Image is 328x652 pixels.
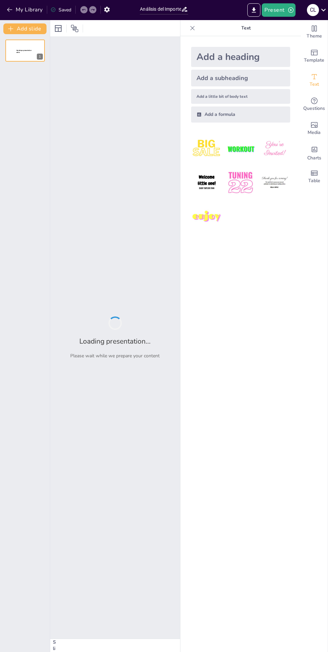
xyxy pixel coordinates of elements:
img: 6.jpeg [259,167,290,198]
img: 2.jpeg [225,133,256,164]
span: Charts [307,154,321,162]
div: 1 [5,40,45,62]
button: My Library [5,4,46,15]
div: Add ready made slides [301,44,328,68]
img: 5.jpeg [225,167,256,198]
p: Please wait while we prepare your content [71,353,160,359]
div: Layout [53,23,64,34]
div: Add a subheading [191,70,290,86]
input: Insert title [140,4,181,14]
button: Export to PowerPoint [247,3,260,17]
button: Present [262,3,295,17]
button: Add slide [3,23,47,34]
div: 1 [37,54,43,60]
img: 3.jpeg [259,133,290,164]
img: 1.jpeg [191,133,222,164]
span: Sendsteps presentation editor [16,50,31,53]
span: Template [304,57,325,64]
div: Add images, graphics, shapes or video [301,117,328,141]
span: Position [71,24,79,32]
div: Get real-time input from your audience [301,92,328,117]
p: Text [198,20,294,36]
div: Saved [51,7,71,13]
span: Table [308,177,320,185]
div: Add a little bit of body text [191,89,290,104]
div: Add charts and graphs [301,141,328,165]
div: C L [307,4,319,16]
div: Add a formula [191,106,290,123]
button: C L [307,3,319,17]
h2: Loading presentation... [80,337,151,346]
div: Add a table [301,165,328,189]
span: Media [308,129,321,136]
div: Add text boxes [301,68,328,92]
div: Add a heading [191,47,290,67]
img: 4.jpeg [191,167,222,198]
span: Questions [304,105,325,112]
span: Theme [307,32,322,40]
img: 7.jpeg [191,201,222,232]
span: Text [310,81,319,88]
div: Change the overall theme [301,20,328,44]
